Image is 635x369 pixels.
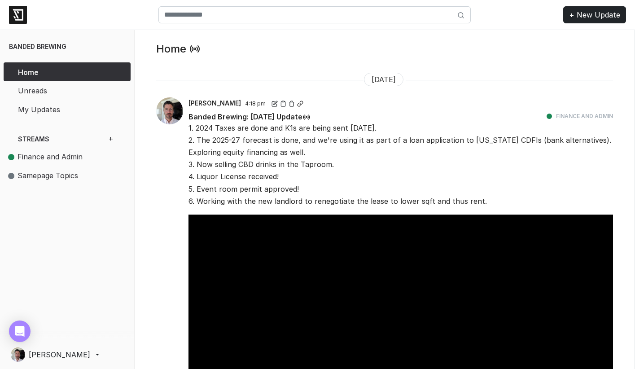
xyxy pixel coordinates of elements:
span: Banded Brewing [9,43,66,50]
h4: Home [156,41,186,54]
a: + New Update [563,6,626,23]
a: Samepage Topics [4,167,123,186]
span: Banded Brewing: [DATE] Update [188,110,311,122]
span: My Updates [18,104,103,115]
a: [PERSON_NAME] [11,347,123,362]
span: Samepage Topics [8,170,103,182]
span: 4:18 pm [245,100,266,107]
span: [PERSON_NAME] [29,349,90,360]
span: Unreads [18,85,103,96]
button: Read this update to me [302,110,311,122]
span: Streams [18,134,89,144]
a: Finance and Admin [556,113,613,119]
a: + [98,129,123,147]
a: Streams [11,129,96,147]
div: Open Intercom Messenger [9,321,31,342]
span: [PERSON_NAME] [188,99,241,107]
a: Finance and Admin [4,147,123,167]
a: Read new updates [189,45,200,54]
img: Paul Wicker [156,97,183,124]
span: + [105,133,116,143]
span: [DATE] [364,73,403,86]
img: Paul Wicker [11,347,25,362]
span: Finance and Admin [8,151,103,163]
p: 1. 2024 Taxes are done and K1s are being sent [DATE]. 2. The 2025-27 forecast is done, and we're ... [188,122,613,207]
span: Home [18,67,103,78]
span: Samepage Topics [18,171,78,180]
a: [PERSON_NAME] [188,98,245,107]
img: logo-6ba331977e59facfbff2947a2e854c94a5e6b03243a11af005d3916e8cc67d17.png [9,6,27,24]
a: Home [11,62,123,81]
a: My Updates [11,100,123,119]
a: Unreads [11,81,123,100]
span: Finance and Admin [18,152,83,161]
